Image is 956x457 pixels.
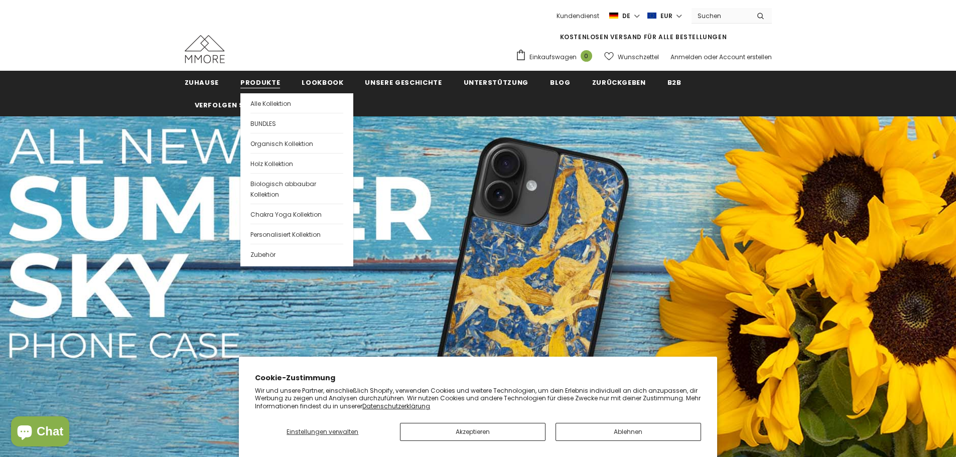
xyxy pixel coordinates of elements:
a: Zurückgeben [592,71,646,93]
span: de [622,11,630,21]
a: Biologisch abbaubar Kollektion [250,173,343,204]
span: oder [704,53,718,61]
span: Holz Kollektion [250,160,293,168]
a: BUNDLES [250,113,343,133]
span: Alle Kollektion [250,99,291,108]
span: EUR [660,11,672,21]
p: Wir und unsere Partner, einschließlich Shopify, verwenden Cookies und weitere Technologien, um de... [255,387,701,410]
span: B2B [667,78,681,87]
a: B2B [667,71,681,93]
span: Personalisiert Kollektion [250,230,321,239]
span: Wunschzettel [618,52,659,62]
span: Zurückgeben [592,78,646,87]
a: Account erstellen [719,53,772,61]
a: Personalisiert Kollektion [250,224,343,244]
a: Wunschzettel [604,48,659,66]
a: Zubehör [250,244,343,264]
a: Unterstützung [464,71,528,93]
a: Alle Kollektion [250,93,343,113]
span: Organisch Kollektion [250,139,313,148]
span: Unsere Geschichte [365,78,442,87]
a: Anmelden [670,53,702,61]
a: Chakra Yoga Kollektion [250,204,343,224]
h2: Cookie-Zustimmung [255,373,701,383]
span: Einstellungen verwalten [287,427,358,436]
button: Ablehnen [556,423,701,441]
button: Einstellungen verwalten [255,423,390,441]
a: Zuhause [185,71,219,93]
a: Unsere Geschichte [365,71,442,93]
a: Produkte [240,71,280,93]
span: Biologisch abbaubar Kollektion [250,180,316,199]
img: i-lang-2.png [609,12,618,20]
span: Kundendienst [557,12,599,20]
span: 0 [581,50,592,62]
a: Organisch Kollektion [250,133,343,153]
span: Unterstützung [464,78,528,87]
a: Lookbook [302,71,343,93]
input: Search Site [692,9,749,23]
span: BUNDLES [250,119,276,128]
a: Einkaufswagen 0 [515,49,597,64]
span: Zubehör [250,250,276,259]
span: Lookbook [302,78,343,87]
a: Holz Kollektion [250,153,343,173]
a: Blog [550,71,571,93]
span: Chakra Yoga Kollektion [250,210,322,219]
a: Datenschutzerklärung [362,402,430,410]
inbox-online-store-chat: Onlineshop-Chat von Shopify [8,416,72,449]
span: Zuhause [185,78,219,87]
span: Verfolgen Sie Ihre Bestellung [195,100,317,110]
button: Akzeptieren [400,423,545,441]
span: Einkaufswagen [529,52,577,62]
span: Produkte [240,78,280,87]
span: Blog [550,78,571,87]
img: MMORE Cases [185,35,225,63]
span: KOSTENLOSEN VERSAND FÜR ALLE BESTELLUNGEN [560,33,727,41]
a: Verfolgen Sie Ihre Bestellung [195,93,317,116]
